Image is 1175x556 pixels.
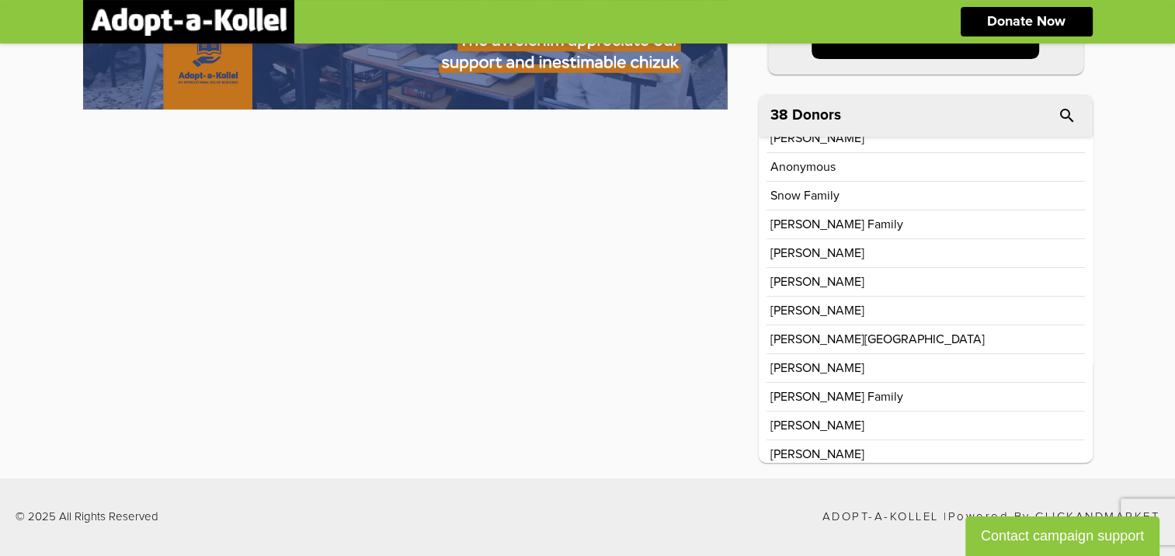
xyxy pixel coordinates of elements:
[770,419,864,432] p: [PERSON_NAME]
[770,247,864,259] p: [PERSON_NAME]
[1035,511,1159,523] a: ClickandMarket
[1058,106,1076,125] i: search
[987,15,1065,29] p: Donate Now
[770,161,836,173] p: Anonymous
[792,108,841,123] p: Donors
[770,333,985,346] p: [PERSON_NAME][GEOGRAPHIC_DATA]
[770,276,864,288] p: [PERSON_NAME]
[770,448,864,460] p: [PERSON_NAME]
[770,304,864,317] p: [PERSON_NAME]
[16,511,158,523] p: © 2025 All Rights Reserved
[770,391,903,403] p: [PERSON_NAME] Family
[770,189,840,202] p: Snow Family
[948,511,1031,523] span: Powered by
[822,511,1160,523] p: Adopt-a-Kollel |
[91,8,287,36] img: logonobg.png
[770,362,864,374] p: [PERSON_NAME]
[965,516,1159,556] button: Contact campaign support
[770,218,903,231] p: [PERSON_NAME] Family
[770,108,788,123] span: 38
[770,132,864,144] p: [PERSON_NAME]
